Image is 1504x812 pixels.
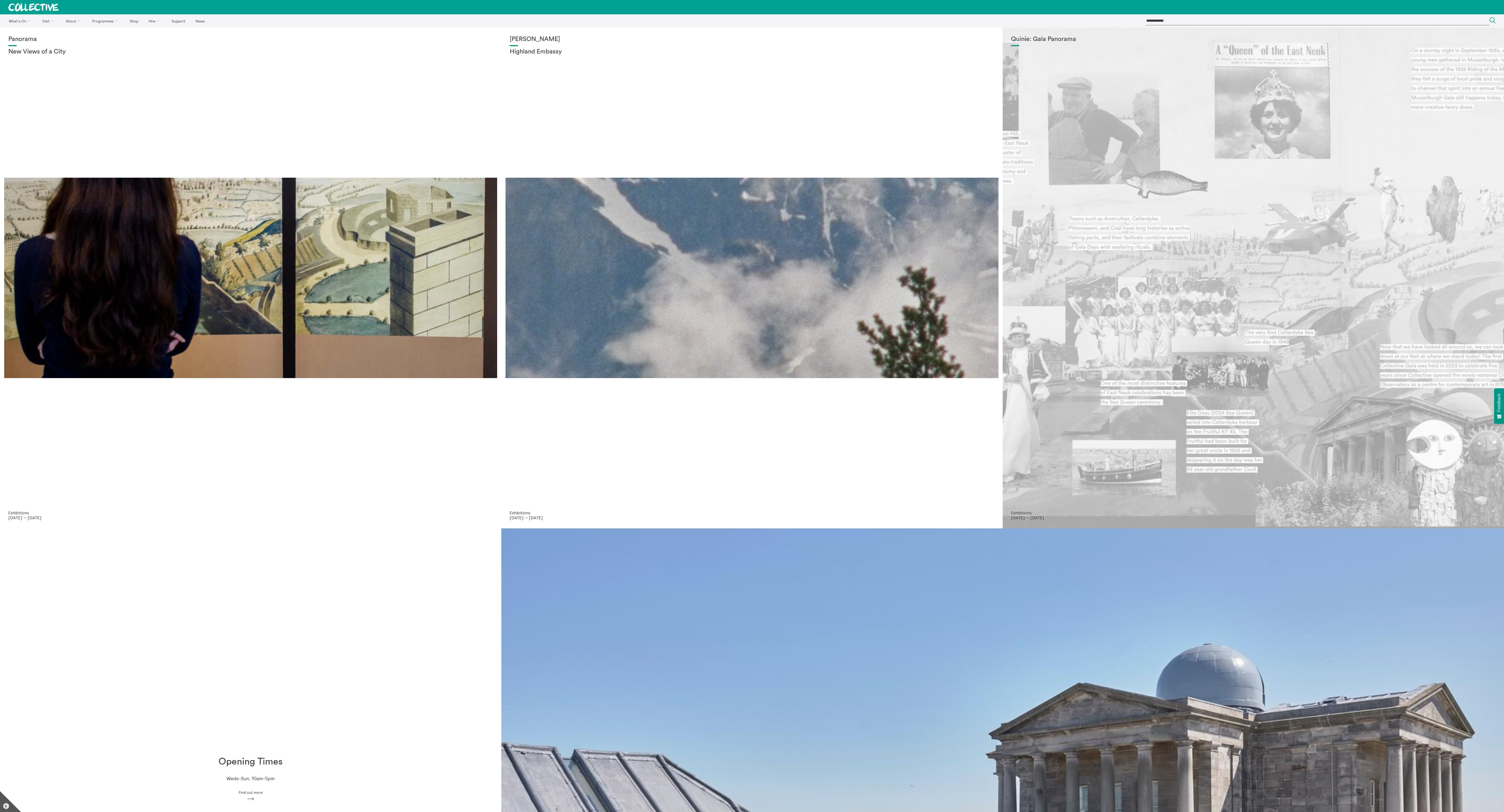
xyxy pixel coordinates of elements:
[4,14,37,27] a: What's On
[239,790,263,795] span: Find out more
[1003,27,1504,528] a: Josie Vallely Quinie: Gala Panorama Exhibitions [DATE] — [DATE]
[8,510,493,515] p: Exhibitions
[125,14,143,27] a: Shop
[191,14,209,27] a: News
[1011,515,1496,520] p: [DATE] — [DATE]
[501,27,1003,528] a: Solar wheels 17 [PERSON_NAME] Highland Embassy Exhibitions [DATE] — [DATE]
[1011,510,1496,515] p: Exhibitions
[61,14,87,27] a: About
[144,14,166,27] a: Hire
[167,14,190,27] a: Support
[510,510,994,515] p: Exhibitions
[1494,388,1504,424] button: Feedback - Show survey
[510,515,994,520] p: [DATE] — [DATE]
[510,48,994,56] h2: Highland Embassy
[38,14,60,27] a: Visit
[1497,393,1501,412] span: Feedback
[1011,36,1496,43] h1: Quinie: Gala Panorama
[88,14,124,27] a: Programmes
[8,48,493,56] h2: New Views of a City
[510,36,994,43] h1: [PERSON_NAME]
[227,776,274,781] p: Weds-Sun, 10am-5pm
[8,515,493,520] p: [DATE] — [DATE]
[219,756,283,767] h1: Opening Times
[8,36,493,43] h1: Panorama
